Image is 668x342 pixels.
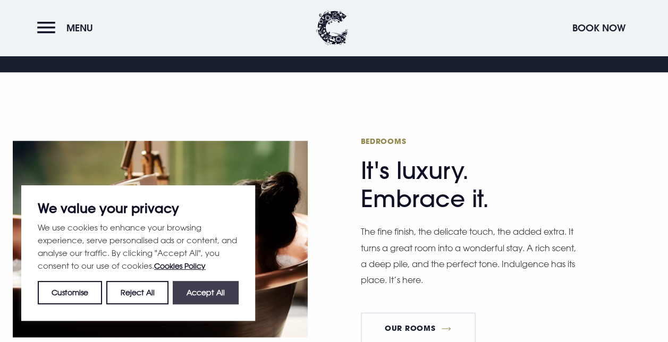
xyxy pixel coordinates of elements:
[66,22,93,34] span: Menu
[154,261,206,270] a: Cookies Policy
[37,16,98,39] button: Menu
[13,141,308,337] img: Clandeboye Lodge Hotel in Northern Ireland
[316,11,348,45] img: Clandeboye Lodge
[21,185,255,321] div: We value your privacy
[173,281,239,304] button: Accept All
[361,136,568,146] span: Bedrooms
[38,281,102,304] button: Customise
[361,136,568,213] h2: It's luxury. Embrace it.
[361,224,579,288] p: The fine finish, the delicate touch, the added extra. It turns a great room into a wonderful stay...
[38,221,239,272] p: We use cookies to enhance your browsing experience, serve personalised ads or content, and analys...
[38,202,239,215] p: We value your privacy
[106,281,168,304] button: Reject All
[567,16,631,39] button: Book Now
